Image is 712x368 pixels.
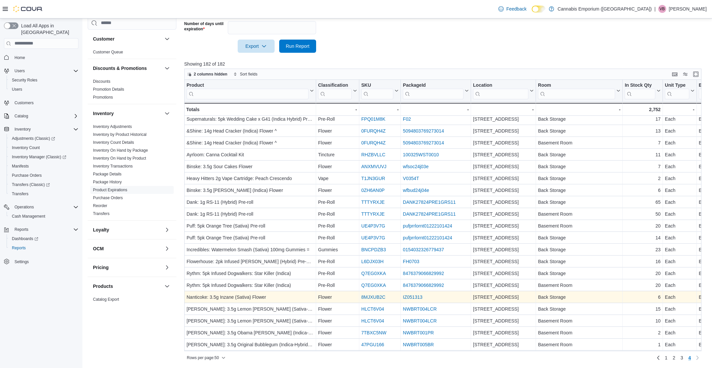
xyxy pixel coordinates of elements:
[286,43,310,49] span: Run Report
[12,112,31,120] button: Catalog
[12,112,78,120] span: Catalog
[361,140,386,145] a: 0FURQH4Z
[163,282,171,290] button: Products
[279,40,316,53] button: Run Report
[88,77,176,104] div: Discounts & Promotions
[665,82,689,88] div: Unit Type
[403,318,436,323] a: NWBRT004LCR
[1,257,81,266] button: Settings
[403,164,429,169] a: wfsoc24j03e
[403,306,436,312] a: NWBRT004LCR
[403,82,469,99] button: PackageId
[625,174,661,182] div: 2
[93,65,162,72] button: Discounts & Promotions
[9,85,25,93] a: Users
[93,140,134,145] a: Inventory Count Details
[671,70,679,78] button: Keyboard shortcuts
[93,50,123,54] a: Customer Queue
[231,70,260,78] button: Sort fields
[688,354,691,361] span: 4
[665,82,695,99] button: Unit Type
[681,354,683,361] span: 3
[163,226,171,234] button: Loyalty
[9,244,78,252] span: Reports
[361,199,385,205] a: TTTYRXJE
[93,124,132,129] span: Inventory Adjustments
[473,82,528,88] div: Location
[403,152,439,157] a: 100325WST0010
[93,49,123,55] span: Customer Queue
[538,127,620,135] div: Back Storage
[665,139,695,147] div: Each
[93,156,146,161] a: Inventory On Hand by Product
[93,245,162,252] button: OCM
[184,21,225,32] label: Number of days until expiration
[93,172,122,176] a: Package Details
[7,152,81,162] a: Inventory Manager (Classic)
[93,203,107,208] span: Reorder
[473,151,534,159] div: [STREET_ADDRESS]
[318,198,357,206] div: Pre-Roll
[187,151,314,159] div: Ayrloom: Canna Cocktail Kit
[93,132,147,137] span: Inventory by Product Historical
[12,258,31,266] a: Settings
[557,5,652,13] p: Cannabis Emporium ([GEOGRAPHIC_DATA])
[12,226,31,233] button: Reports
[403,106,469,113] div: -
[403,330,434,335] a: NWBRT001PR
[9,144,78,152] span: Inventory Count
[361,164,386,169] a: ANXMVUVJ
[318,163,357,170] div: Flower
[9,153,78,161] span: Inventory Manager (Classic)
[93,171,122,177] span: Package Details
[187,222,314,230] div: Puff: 5pk Orange Tree (Sativa) Pre-roll
[9,171,44,179] a: Purchase Orders
[187,186,314,194] div: Binske: 3.5g [PERSON_NAME] (Indica) Flower
[9,244,28,252] a: Reports
[93,110,162,117] button: Inventory
[187,82,314,99] button: Product
[88,48,176,59] div: Customer
[7,162,81,171] button: Manifests
[187,355,219,360] span: Rows per page : 50
[692,70,700,78] button: Enter fullscreen
[318,139,357,147] div: Flower
[403,176,419,181] a: V0354T
[403,259,419,264] a: FH0703
[184,354,228,362] button: Rows per page:50
[15,100,34,106] span: Customers
[473,115,534,123] div: [STREET_ADDRESS]
[12,99,36,107] a: Customers
[163,35,171,43] button: Customer
[665,174,695,182] div: Each
[403,283,444,288] a: 8476379066829992
[625,210,661,218] div: 50
[665,198,695,206] div: Each
[93,264,108,271] h3: Pricing
[93,203,107,208] a: Reorder
[12,182,50,187] span: Transfers (Classic)
[93,164,133,169] span: Inventory Transactions
[93,245,104,252] h3: OCM
[673,354,675,361] span: 2
[670,353,678,363] a: Page 2 of 4
[93,87,124,92] span: Promotion Details
[473,82,534,99] button: Location
[12,99,78,107] span: Customers
[361,82,393,99] div: SKU URL
[403,271,444,276] a: 8476379066829992
[12,203,78,211] span: Operations
[238,40,275,53] button: Export
[403,211,456,217] a: DANK27824PRE1GRS11
[665,163,695,170] div: Each
[496,2,529,15] a: Feedback
[403,294,422,300] a: IZ051313
[187,198,314,206] div: Dank: 1g RS-11 (Hybrid) Pre-roll
[187,82,309,99] div: Product
[403,188,429,193] a: wfbud24j04e
[12,173,42,178] span: Purchase Orders
[93,187,127,193] span: Product Expirations
[194,72,227,77] span: 2 columns hidden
